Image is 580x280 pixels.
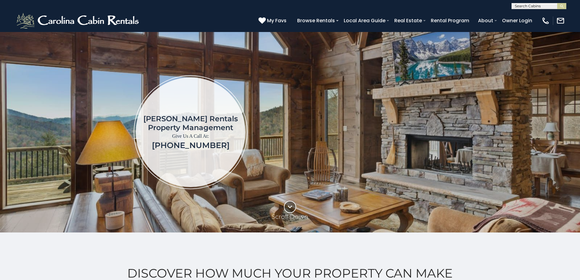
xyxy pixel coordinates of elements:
a: Real Estate [391,15,425,26]
a: Local Area Guide [341,15,388,26]
a: About [475,15,496,26]
p: Give Us A Call At: [143,132,238,140]
img: mail-regular-white.png [556,16,565,25]
img: White-1-2.png [15,12,142,30]
iframe: New Contact Form [346,50,544,214]
p: Scroll Down [272,213,308,220]
span: My Favs [267,17,286,24]
img: phone-regular-white.png [541,16,550,25]
a: Rental Program [428,15,472,26]
a: Browse Rentals [294,15,338,26]
a: My Favs [258,17,288,25]
a: Owner Login [499,15,535,26]
h1: [PERSON_NAME] Rentals Property Management [143,114,238,132]
a: [PHONE_NUMBER] [152,140,230,150]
